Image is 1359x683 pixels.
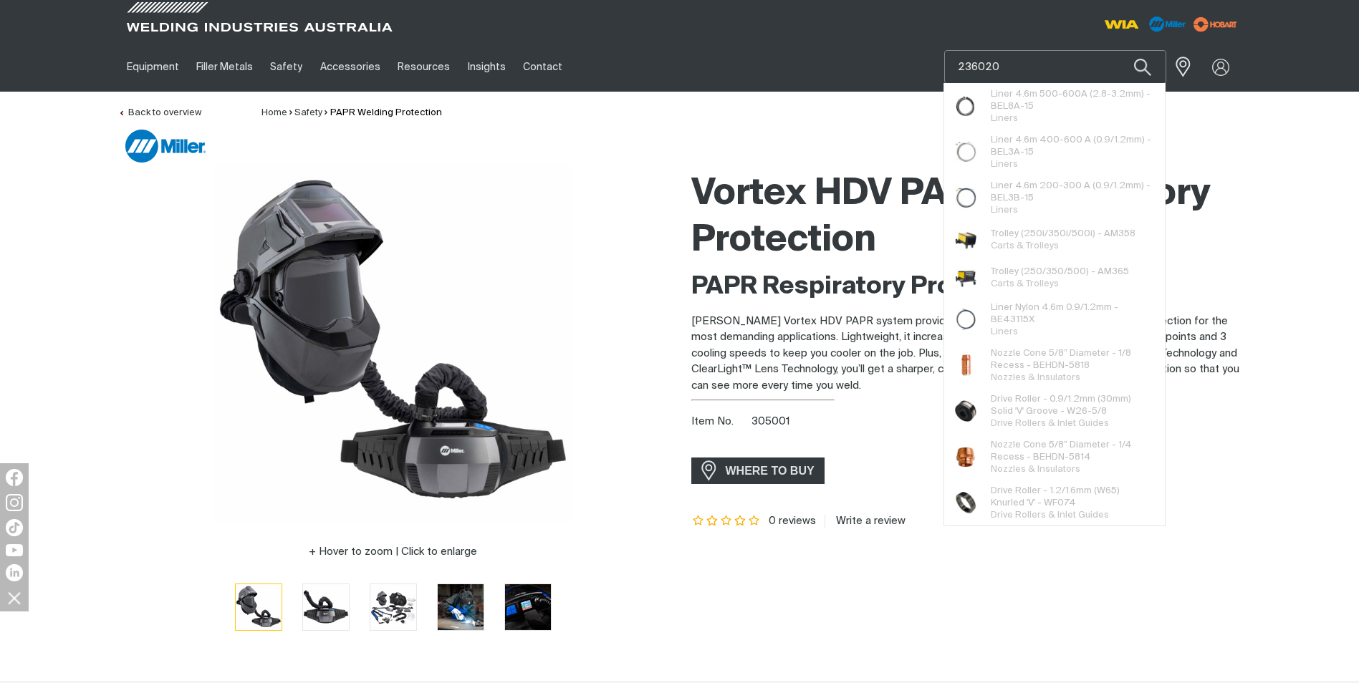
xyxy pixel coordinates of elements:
[302,583,350,631] button: Go to slide 2
[991,88,1155,112] span: Liner 4.6m 500-600A (2.8-3.2mm) - BEL8A-15
[691,271,1242,303] h2: PAPR Respiratory Protection
[188,42,261,92] a: Filler Metals
[945,51,1166,83] input: Product name or item number...
[118,42,188,92] a: Equipment
[294,108,322,117] a: Safety
[991,279,1059,289] span: Carts & Trolleys
[370,584,416,630] img: Vortex HDV PAPR System
[1118,50,1167,84] button: Search products
[991,510,1109,520] span: Drive Rollers & Inlet Guides
[991,393,1155,417] span: Drive Roller - 0.9/1.2mm (30mm) Solid 'V' Groove - W26-5/8
[991,301,1155,326] span: Liner Nylon 4.6m 0.9/1.2mm - BE43115X
[825,515,906,528] a: Write a review
[261,106,442,120] nav: Breadcrumb
[261,42,311,92] a: Safety
[991,327,1018,336] span: Liners
[991,134,1155,158] span: Liner 4.6m 400-600 A (0.9/1.2mm) - BEL3A-15
[514,42,571,92] a: Contact
[389,42,458,92] a: Resources
[991,485,1155,509] span: Drive Roller - 1.2/1.6mm (W65) Knurled 'V' - WF074
[236,584,282,630] img: Vortex HDV PAPR System
[751,416,790,427] span: 305001
[991,266,1129,278] span: Trolley (250/350/500) - AM365
[6,494,23,511] img: Instagram
[370,583,417,631] button: Go to slide 3
[505,584,551,630] img: Vortex HDV PAPR System
[991,180,1155,204] span: Liner 4.6m 200-300 A (0.9/1.2mm) - BEL3B-15
[691,171,1242,264] h1: Vortex HDV PAPR Respiratory Protection
[691,414,749,430] span: Item No.
[303,584,349,630] img: Vortex HDV PAPR System
[330,108,442,117] a: PAPR Welding Protection
[118,108,201,117] a: Back to overview of PAPR Welding Protection
[991,114,1018,123] span: Liners
[1189,14,1242,35] img: miller
[437,583,484,631] button: Go to slide 4
[6,519,23,536] img: TikTok
[458,42,514,92] a: Insights
[691,457,825,484] a: WHERE TO BUY
[716,460,824,483] span: WHERE TO BUY
[991,465,1080,474] span: Nozzles & Insulators
[991,241,1059,251] span: Carts & Trolleys
[991,160,1018,169] span: Liners
[691,314,1242,394] p: [PERSON_NAME] Vortex HDV PAPR system provides the next level of welding respiratory protection fo...
[6,469,23,486] img: Facebook
[944,83,1165,525] ul: Suggestions
[991,373,1080,382] span: Nozzles & Insulators
[2,586,27,610] img: hide socials
[235,583,282,631] button: Go to slide 1
[769,515,816,526] span: 0 reviews
[991,228,1135,240] span: Trolley (250i/350i/500i) - AM358
[300,543,486,561] button: Hover to zoom | Click to enlarge
[991,439,1155,463] span: Nozzle Cone 5/8” Diameter - 1/4 Recess - BEHDN-5814
[6,544,23,556] img: YouTube
[991,419,1109,428] span: Drive Rollers & Inlet Guides
[214,164,572,522] img: Vortex HDV PAPR System
[991,205,1018,215] span: Liners
[991,347,1155,372] span: Nozzle Cone 5/8” Diameter - 1/8 Recess - BEHDN-5818
[312,42,389,92] a: Accessories
[438,584,484,630] img: Vortex HDV PAPR System
[6,564,23,581] img: LinkedIn
[691,516,762,526] span: Rating: {0}
[118,42,961,92] nav: Main
[261,108,287,117] a: Home
[504,583,552,631] button: Go to slide 5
